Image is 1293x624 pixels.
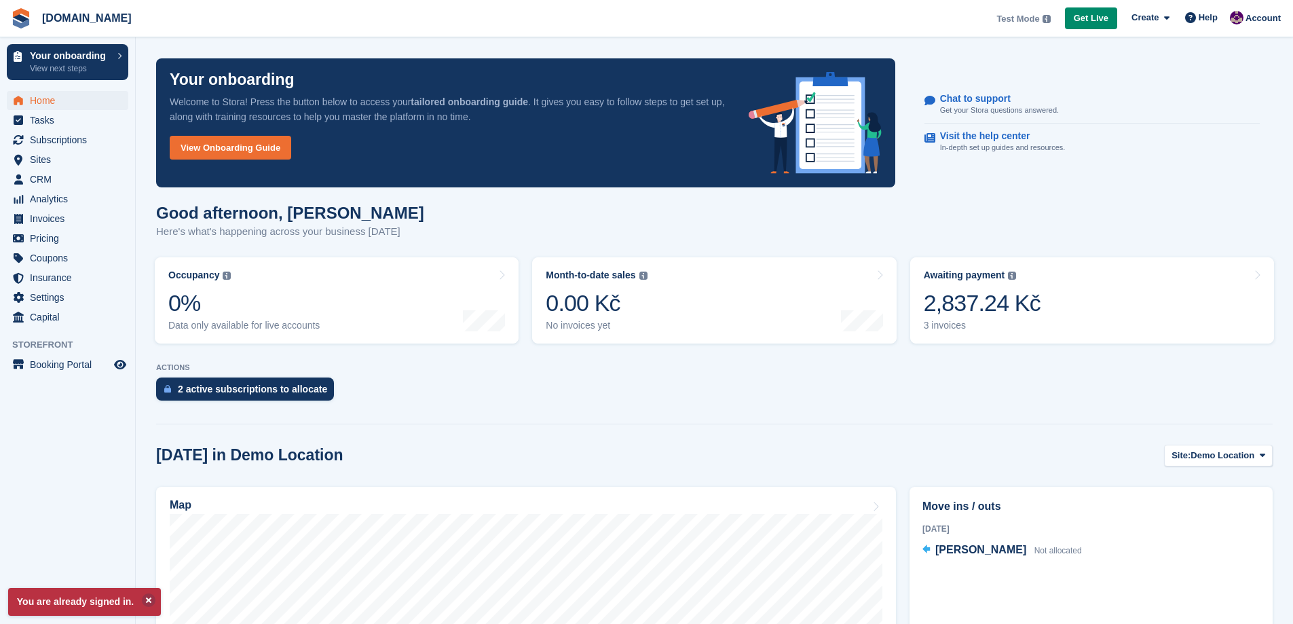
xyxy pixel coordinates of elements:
[1043,15,1051,23] img: icon-info-grey-7440780725fd019a000dd9b08b2336e03edf1995a4989e88bcd33f0948082b44.svg
[910,257,1274,344] a: Awaiting payment 2,837.24 Kč 3 invoices
[156,363,1273,372] p: ACTIONS
[178,384,327,394] div: 2 active subscriptions to allocate
[935,544,1026,555] span: [PERSON_NAME]
[223,272,231,280] img: icon-info-grey-7440780725fd019a000dd9b08b2336e03edf1995a4989e88bcd33f0948082b44.svg
[170,94,727,124] p: Welcome to Stora! Press the button below to access your . It gives you easy to follow steps to ge...
[924,320,1041,331] div: 3 invoices
[940,130,1055,142] p: Visit the help center
[30,268,111,287] span: Insurance
[940,93,1048,105] p: Chat to support
[30,249,111,268] span: Coupons
[749,72,882,174] img: onboarding-info-6c161a55d2c0e0a8cae90662b2fe09162a5109e8cc188191df67fb4f79e88e88.svg
[156,204,424,222] h1: Good afternoon, [PERSON_NAME]
[924,289,1041,317] div: 2,837.24 Kč
[940,142,1066,153] p: In-depth set up guides and resources.
[924,270,1005,281] div: Awaiting payment
[7,130,128,149] a: menu
[924,124,1260,160] a: Visit the help center In-depth set up guides and resources.
[7,111,128,130] a: menu
[30,51,111,60] p: Your onboarding
[30,62,111,75] p: View next steps
[156,446,343,464] h2: [DATE] in Demo Location
[30,189,111,208] span: Analytics
[1230,11,1243,24] img: Anna Žambůrková
[11,8,31,29] img: stora-icon-8386f47178a22dfd0bd8f6a31ec36ba5ce8667c1dd55bd0f319d3a0aa187defe.svg
[546,289,647,317] div: 0.00 Kč
[7,268,128,287] a: menu
[155,257,519,344] a: Occupancy 0% Data only available for live accounts
[922,523,1260,535] div: [DATE]
[30,355,111,374] span: Booking Portal
[164,384,171,393] img: active_subscription_to_allocate_icon-d502201f5373d7db506a760aba3b589e785aa758c864c3986d89f69b8ff3...
[30,150,111,169] span: Sites
[30,209,111,228] span: Invoices
[12,338,135,352] span: Storefront
[156,378,341,407] a: 2 active subscriptions to allocate
[1074,12,1108,25] span: Get Live
[7,150,128,169] a: menu
[1131,11,1159,24] span: Create
[1008,272,1016,280] img: icon-info-grey-7440780725fd019a000dd9b08b2336e03edf1995a4989e88bcd33f0948082b44.svg
[1164,445,1273,467] button: Site: Demo Location
[411,96,528,107] strong: tailored onboarding guide
[168,320,320,331] div: Data only available for live accounts
[7,44,128,80] a: Your onboarding View next steps
[922,498,1260,515] h2: Move ins / outs
[922,542,1082,559] a: [PERSON_NAME] Not allocated
[30,130,111,149] span: Subscriptions
[7,229,128,248] a: menu
[924,86,1260,124] a: Chat to support Get your Stora questions answered.
[7,249,128,268] a: menu
[30,111,111,130] span: Tasks
[168,270,219,281] div: Occupancy
[7,308,128,327] a: menu
[170,136,291,160] a: View Onboarding Guide
[112,356,128,373] a: Preview store
[996,12,1039,26] span: Test Mode
[156,224,424,240] p: Here's what's happening across your business [DATE]
[168,289,320,317] div: 0%
[546,270,635,281] div: Month-to-date sales
[1065,7,1117,30] a: Get Live
[30,308,111,327] span: Capital
[1191,449,1254,462] span: Demo Location
[30,91,111,110] span: Home
[7,189,128,208] a: menu
[532,257,896,344] a: Month-to-date sales 0.00 Kč No invoices yet
[546,320,647,331] div: No invoices yet
[170,499,191,511] h2: Map
[7,170,128,189] a: menu
[8,588,161,616] p: You are already signed in.
[30,229,111,248] span: Pricing
[170,72,295,88] p: Your onboarding
[1199,11,1218,24] span: Help
[1245,12,1281,25] span: Account
[37,7,137,29] a: [DOMAIN_NAME]
[940,105,1059,116] p: Get your Stora questions answered.
[30,170,111,189] span: CRM
[7,355,128,374] a: menu
[1172,449,1191,462] span: Site:
[7,209,128,228] a: menu
[639,272,648,280] img: icon-info-grey-7440780725fd019a000dd9b08b2336e03edf1995a4989e88bcd33f0948082b44.svg
[1034,546,1082,555] span: Not allocated
[7,288,128,307] a: menu
[30,288,111,307] span: Settings
[7,91,128,110] a: menu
